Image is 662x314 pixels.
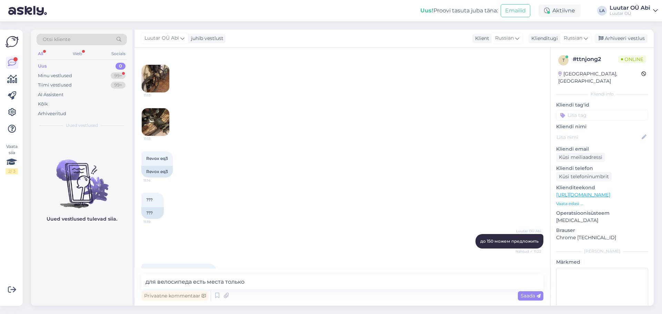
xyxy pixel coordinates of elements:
[38,101,48,108] div: Kõik
[556,123,648,130] p: Kliendi nimi
[562,58,565,63] span: t
[556,165,648,172] p: Kliendi telefon
[144,136,170,141] span: 11:13
[610,5,650,11] div: Luutar OÜ Abi
[618,55,646,63] span: Online
[556,210,648,217] p: Operatsioonisüsteem
[501,4,530,17] button: Emailid
[556,192,610,198] a: [URL][DOMAIN_NAME]
[38,72,72,79] div: Minu vestlused
[515,249,541,254] span: Nähtud ✓ 11:22
[188,35,223,42] div: juhib vestlust
[420,7,498,15] div: Proovi tasuta juba täna:
[37,49,44,58] div: All
[143,219,169,224] span: 11:19
[71,49,83,58] div: Web
[573,55,618,63] div: # ttnjong2
[47,215,117,223] p: Uued vestlused tulevad siia.
[31,147,132,209] img: No chats
[556,172,612,181] div: Küsi telefoninumbrit
[495,34,514,42] span: Russian
[141,275,543,289] textarea: для велосипеда есть места только
[556,91,648,97] div: Kliendi info
[143,178,169,183] span: 11:14
[556,101,648,109] p: Kliendi tag'id
[610,5,658,16] a: Luutar OÜ AbiLuutar OÜ
[556,145,648,153] p: Kliendi email
[38,110,66,117] div: Arhiveeritud
[529,35,558,42] div: Klienditugi
[556,201,648,207] p: Vaata edasi ...
[66,122,98,129] span: Uued vestlused
[564,34,582,42] span: Russian
[142,108,169,136] img: Attachment
[480,239,539,244] span: до 150 можем предложить
[556,184,648,191] p: Klienditeekond
[141,291,209,301] div: Privaatne kommentaar
[43,36,70,43] span: Otsi kliente
[146,268,211,273] span: Спасибо! А места везде есть?
[556,227,648,234] p: Brauser
[597,6,607,16] div: LA
[6,35,19,48] img: Askly Logo
[111,72,126,79] div: 99+
[38,63,47,70] div: Uus
[111,82,126,89] div: 99+
[556,259,648,266] p: Märkmed
[6,143,18,174] div: Vaata siia
[146,156,168,161] span: Revox eq3
[472,35,489,42] div: Klient
[142,65,169,92] img: Attachment
[144,93,170,98] span: 11:13
[38,82,72,89] div: Tiimi vestlused
[556,234,648,241] p: Chrome [TECHNICAL_ID]
[521,293,541,299] span: Saada
[556,153,605,162] div: Küsi meiliaadressi
[556,110,648,120] input: Lisa tag
[594,34,648,43] div: Arhiveeri vestlus
[38,91,63,98] div: AI Assistent
[141,207,164,219] div: ???
[610,11,650,16] div: Luutar OÜ
[6,168,18,174] div: 2 / 3
[539,4,581,17] div: Aktiivne
[116,63,126,70] div: 0
[558,70,641,85] div: [GEOGRAPHIC_DATA], [GEOGRAPHIC_DATA]
[556,248,648,254] div: [PERSON_NAME]
[515,229,541,234] span: Luutar OÜ Abi
[420,7,433,14] b: Uus!
[110,49,127,58] div: Socials
[556,217,648,224] p: [MEDICAL_DATA]
[141,166,173,178] div: Revox eq3
[146,197,153,202] span: ???
[556,133,640,141] input: Lisa nimi
[144,34,179,42] span: Luutar OÜ Abi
